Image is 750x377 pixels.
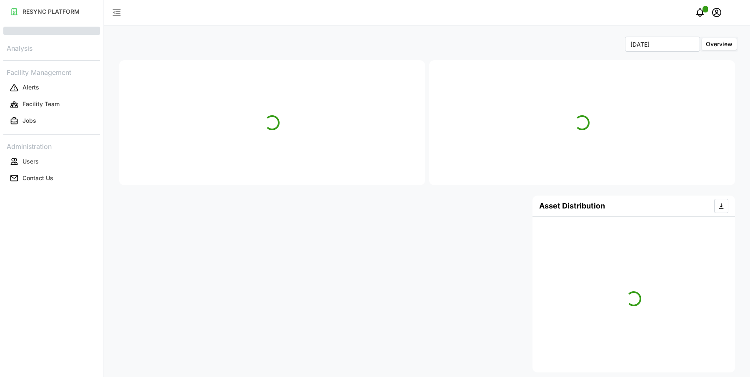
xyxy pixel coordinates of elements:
[3,79,100,96] a: Alerts
[708,4,725,21] button: schedule
[3,3,100,20] a: RESYNC PLATFORM
[3,140,100,152] p: Administration
[3,154,100,169] button: Users
[3,42,100,54] p: Analysis
[625,37,700,52] input: Select Month
[22,100,60,108] p: Facility Team
[3,170,100,186] a: Contact Us
[692,4,708,21] button: notifications
[3,113,100,129] a: Jobs
[3,66,100,78] p: Facility Management
[22,117,36,125] p: Jobs
[22,7,80,16] p: RESYNC PLATFORM
[22,174,53,182] p: Contact Us
[3,171,100,186] button: Contact Us
[3,4,100,19] button: RESYNC PLATFORM
[3,80,100,95] button: Alerts
[3,153,100,170] a: Users
[539,201,605,211] h4: Asset Distribution
[706,40,732,47] span: Overview
[22,157,39,166] p: Users
[3,114,100,129] button: Jobs
[3,96,100,113] a: Facility Team
[3,97,100,112] button: Facility Team
[22,83,39,92] p: Alerts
